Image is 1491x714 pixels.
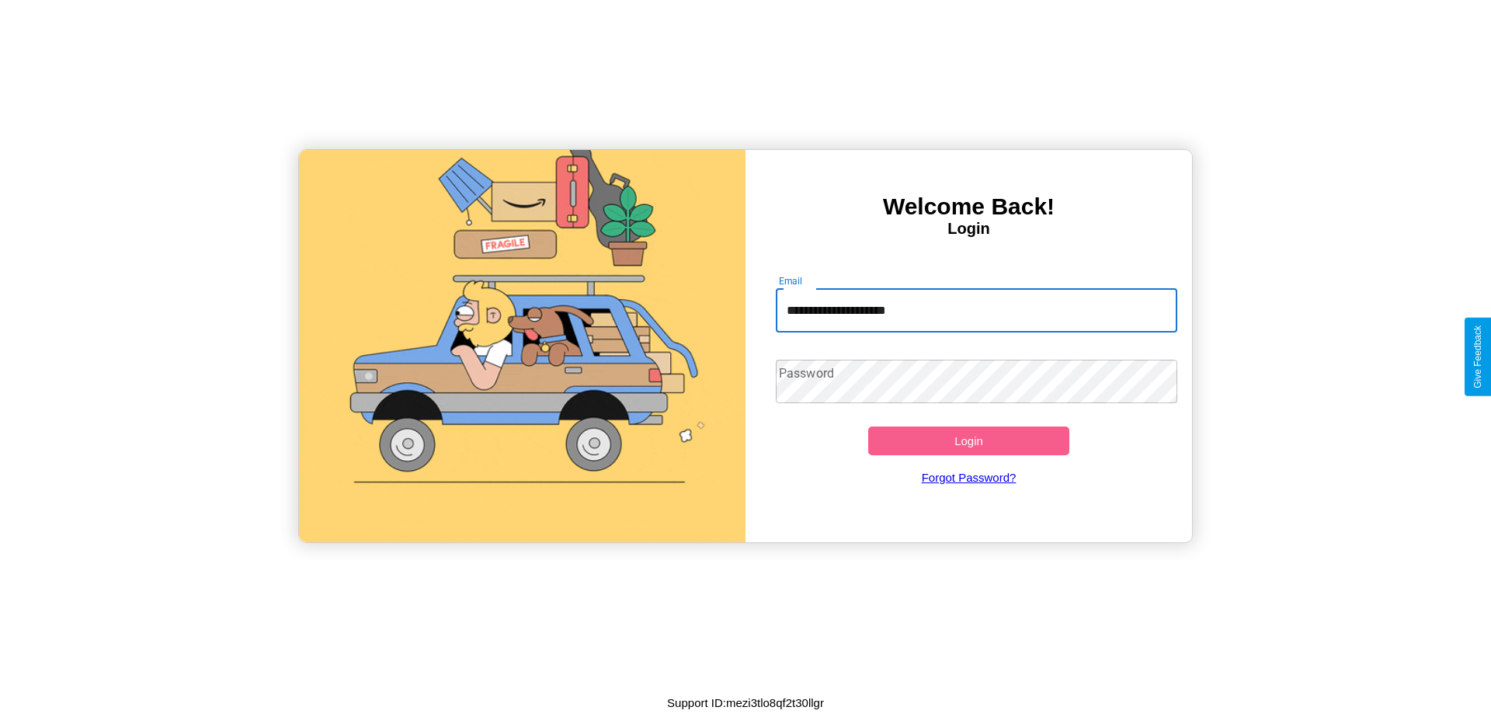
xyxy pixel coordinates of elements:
[868,427,1069,455] button: Login
[745,193,1192,220] h3: Welcome Back!
[299,150,745,542] img: gif
[1472,326,1483,388] div: Give Feedback
[779,274,803,287] label: Email
[768,455,1170,500] a: Forgot Password?
[745,220,1192,238] h4: Login
[667,692,824,713] p: Support ID: mezi3tlo8qf2t30llgr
